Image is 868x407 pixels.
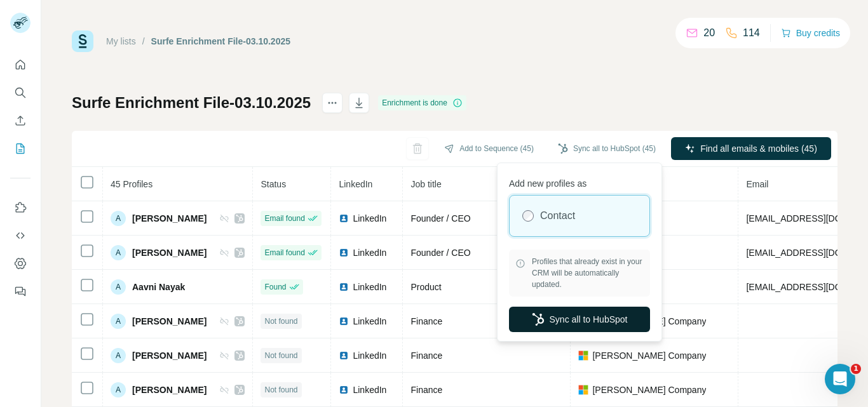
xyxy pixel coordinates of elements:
div: A [111,211,126,226]
span: Email [746,179,768,189]
span: LinkedIn [339,179,372,189]
img: Surfe Logo [72,30,93,52]
span: LinkedIn [353,246,386,259]
div: Surfe Enrichment File-03.10.2025 [151,35,290,48]
label: Contact [540,208,575,224]
span: [PERSON_NAME] [132,315,207,328]
span: 45 Profiles [111,179,153,189]
h1: Surfe Enrichment File-03.10.2025 [72,93,311,113]
span: LinkedIn [353,281,386,293]
button: actions [322,93,342,113]
button: Dashboard [10,252,31,275]
div: A [111,245,126,260]
span: Not found [264,350,297,361]
span: LinkedIn [353,349,386,362]
span: LinkedIn [353,212,386,225]
span: Aavni Nayak [132,281,185,293]
img: LinkedIn logo [339,248,349,258]
div: A [111,348,126,363]
span: [PERSON_NAME] Company [592,349,706,362]
span: [PERSON_NAME] [132,212,207,225]
button: Use Surfe API [10,224,31,247]
img: company-logo [578,350,588,361]
span: [PERSON_NAME] [132,246,207,259]
img: LinkedIn logo [339,385,349,395]
span: Status [261,179,286,189]
p: 20 [703,25,715,41]
span: Not found [264,316,297,327]
button: Add to Sequence (45) [435,139,543,158]
img: LinkedIn logo [339,213,349,224]
img: LinkedIn logo [339,350,349,361]
span: Find all emails & mobiles (45) [700,142,817,155]
span: Profiles that already exist in your CRM will be automatically updated. [532,256,644,290]
div: Enrichment is done [378,95,466,110]
span: Email found [264,213,304,224]
button: Enrich CSV [10,109,31,132]
button: Buy credits [781,24,840,42]
span: [PERSON_NAME] Company [592,384,706,396]
span: Job title [410,179,441,189]
div: A [111,279,126,295]
a: My lists [106,36,136,46]
button: Use Surfe on LinkedIn [10,196,31,219]
img: LinkedIn logo [339,282,349,292]
button: Sync all to HubSpot [509,307,650,332]
span: LinkedIn [353,315,386,328]
img: LinkedIn logo [339,316,349,326]
span: [PERSON_NAME] [132,349,207,362]
span: [PERSON_NAME] [132,384,207,396]
span: 1 [851,364,861,374]
span: Finance [410,316,442,326]
span: Found [264,281,286,293]
span: Founder / CEO [410,248,470,258]
span: Product [410,282,441,292]
button: Find all emails & mobiles (45) [671,137,831,160]
div: A [111,382,126,397]
p: Add new profiles as [509,172,650,190]
button: Search [10,81,31,104]
li: / [142,35,145,48]
button: My lists [10,137,31,160]
span: LinkedIn [353,384,386,396]
iframe: Intercom live chat [825,364,855,394]
div: A [111,314,126,329]
span: Finance [410,385,442,395]
span: Founder / CEO [410,213,470,224]
span: Finance [410,350,442,361]
p: 114 [743,25,760,41]
button: Quick start [10,53,31,76]
button: Sync all to HubSpot (45) [549,139,665,158]
span: Not found [264,384,297,396]
img: company-logo [578,385,588,395]
button: Feedback [10,280,31,303]
span: Email found [264,247,304,258]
